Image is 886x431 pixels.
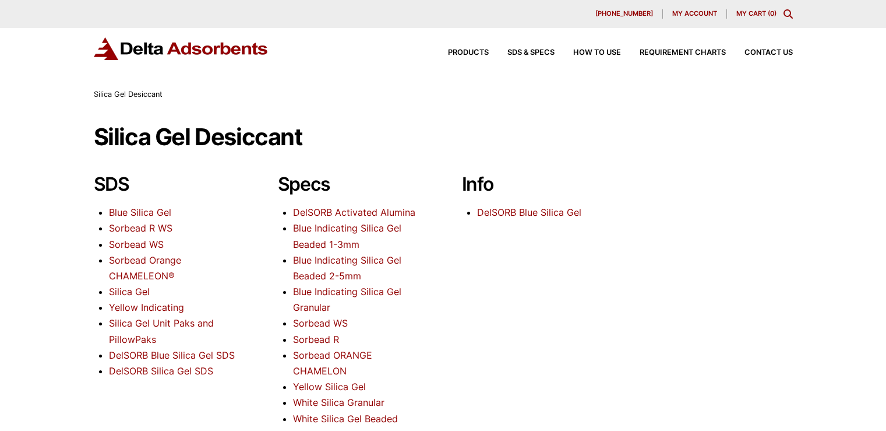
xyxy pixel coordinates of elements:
[94,173,241,195] h2: SDS
[293,222,401,250] a: Blue Indicating Silica Gel Beaded 1-3mm
[489,49,555,57] a: SDS & SPECS
[555,49,621,57] a: How to Use
[507,49,555,57] span: SDS & SPECS
[586,9,663,19] a: [PHONE_NUMBER]
[293,413,398,425] a: White Silica Gel Beaded
[293,206,415,218] a: DelSORB Activated Alumina
[595,10,653,17] span: [PHONE_NUMBER]
[672,10,717,17] span: My account
[448,49,489,57] span: Products
[109,254,181,282] a: Sorbead Orange CHAMELEON®
[573,49,621,57] span: How to Use
[109,239,164,250] a: Sorbead WS
[109,286,150,297] a: Silica Gel
[462,173,609,195] h2: Info
[109,365,213,377] a: DelSORB Silica Gel SDS
[109,222,172,234] a: Sorbead R WS
[293,381,366,393] a: Yellow Silica Gel
[429,49,489,57] a: Products
[477,206,581,218] a: DelSORB Blue Silica Gel
[109,317,214,345] a: Silica Gel Unit Paks and PillowPaks
[770,9,774,17] span: 0
[783,9,793,19] div: Toggle Modal Content
[293,334,339,345] a: Sorbead R
[640,49,726,57] span: Requirement Charts
[663,9,727,19] a: My account
[109,206,171,218] a: Blue Silica Gel
[278,173,425,195] h2: Specs
[109,349,235,361] a: DelSORB Blue Silica Gel SDS
[726,49,793,57] a: Contact Us
[293,349,372,377] a: Sorbead ORANGE CHAMELON
[736,9,776,17] a: My Cart (0)
[109,302,184,313] a: Yellow Indicating
[621,49,726,57] a: Requirement Charts
[293,254,401,282] a: Blue Indicating Silica Gel Beaded 2-5mm
[94,124,793,150] h1: Silica Gel Desiccant
[293,317,348,329] a: Sorbead WS
[293,286,401,313] a: Blue Indicating Silica Gel Granular
[94,90,163,99] span: Silica Gel Desiccant
[744,49,793,57] span: Contact Us
[293,397,384,408] a: White Silica Granular
[94,37,269,60] img: Delta Adsorbents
